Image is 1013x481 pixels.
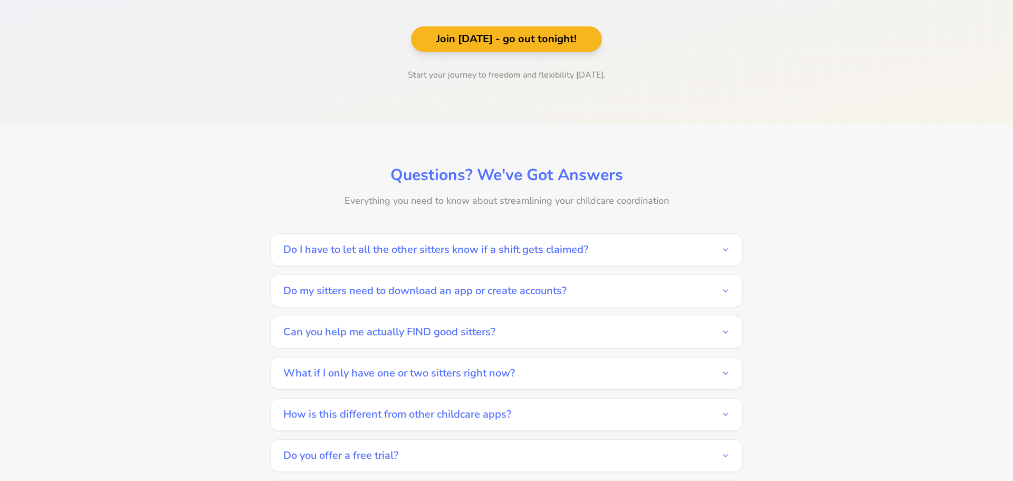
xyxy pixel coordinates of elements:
button: What if I only have one or two sitters right now? [283,357,730,389]
button: Do I have to let all the other sitters know if a shift gets claimed? [283,234,730,266]
button: Can you help me actually FIND good sitters? [283,316,730,348]
p: Start your journey to freedom and flexibility [DATE]. [146,69,867,81]
button: Join [DATE] - go out tonight! [411,26,602,52]
button: Do my sitters need to download an app or create accounts? [283,275,730,307]
h2: Questions? We've Got Answers [146,166,867,185]
a: Join [DATE] - go out tonight! [411,34,602,45]
button: How is this different from other childcare apps? [283,399,730,430]
button: Do you offer a free trial? [283,440,730,471]
p: Everything you need to know about streamlining your childcare coordination [146,193,867,208]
